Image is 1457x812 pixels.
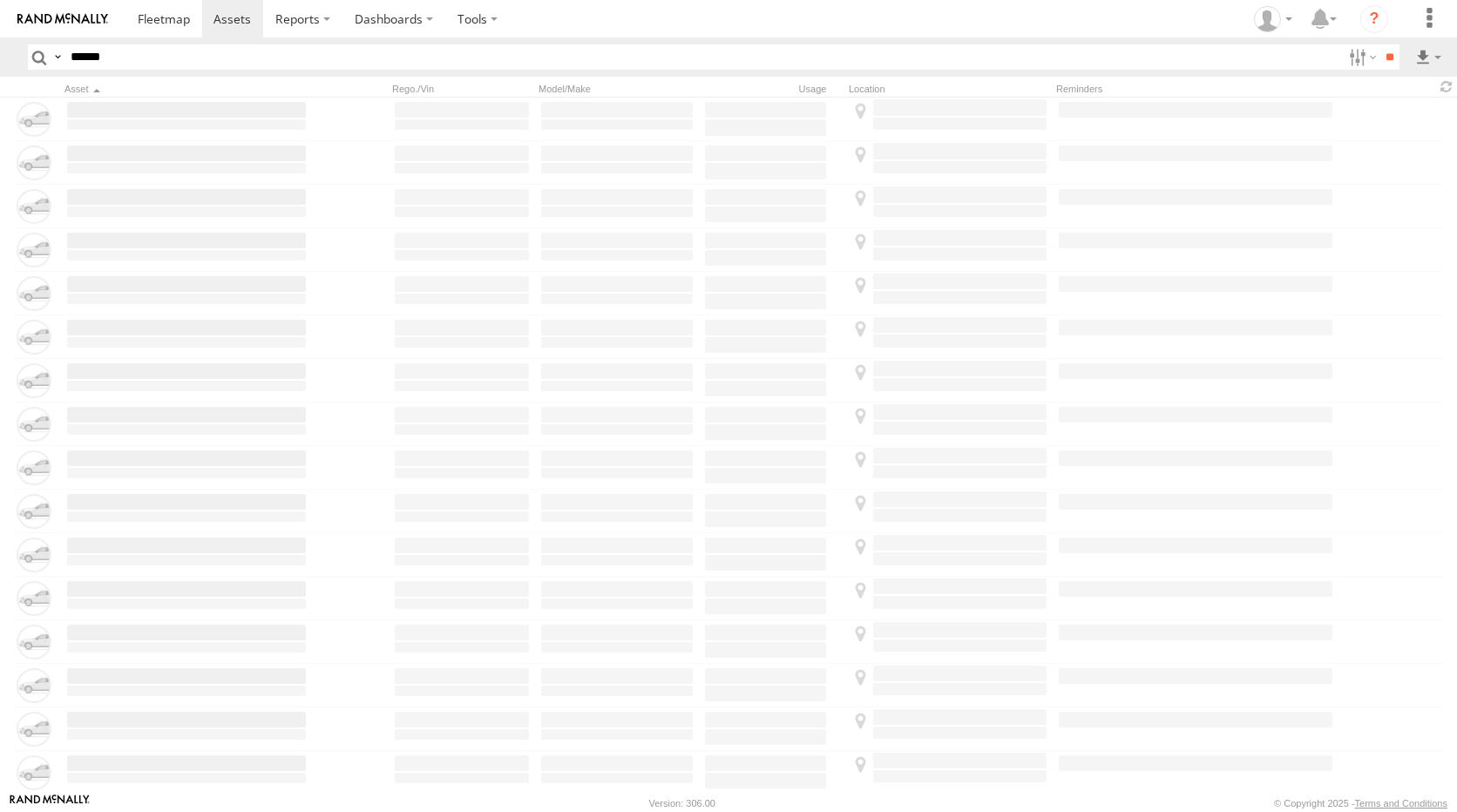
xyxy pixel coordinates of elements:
[1274,798,1447,809] div: © Copyright 2025 -
[1436,78,1457,95] span: Refresh
[702,83,842,95] div: Usage
[1342,44,1379,70] label: Search Filter Options
[1355,798,1447,809] a: Terms and Conditions
[1056,83,1253,95] div: Reminders
[1413,44,1443,70] label: Export results as...
[649,798,715,809] div: Version: 306.00
[10,795,90,812] a: Visit our Website
[1248,6,1298,32] div: Kitty Huang
[17,13,108,25] img: rand-logo.svg
[849,83,1049,95] div: Location
[539,83,695,95] div: Model/Make
[1360,5,1388,33] i: ?
[64,83,308,95] div: Click to Sort
[51,44,64,70] label: Search Query
[392,83,532,95] div: Rego./Vin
